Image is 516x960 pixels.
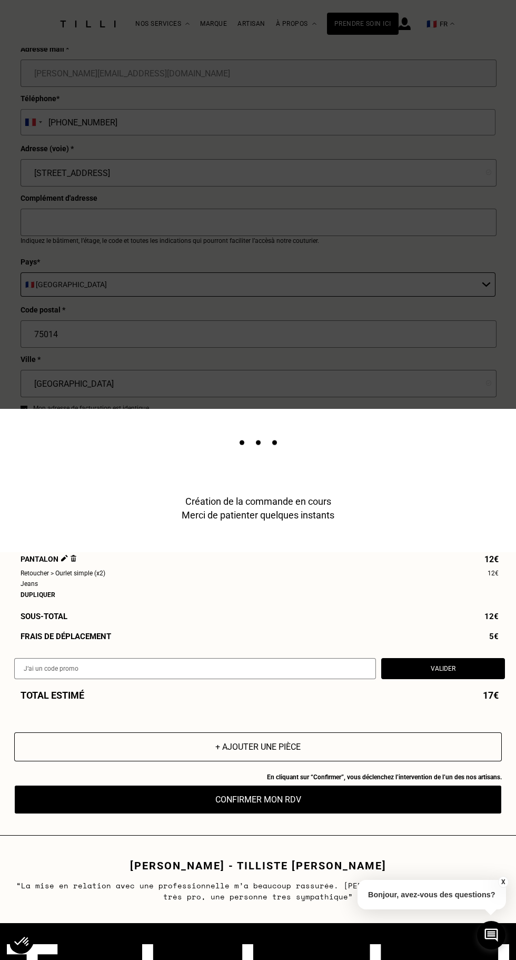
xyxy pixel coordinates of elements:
[71,555,76,562] img: Supprimer
[14,658,376,679] input: J‘ai un code promo
[8,880,508,902] p: “La mise en relation avec une professionnelle m’a beaucoup rassurée. [PERSON_NAME] est, en plus d...
[484,555,499,564] span: 12€
[14,773,502,781] span: En cliquant sur “Confirmer”, vous déclenchez l’intervention de l’un des nos artisans.
[21,580,38,589] span: Jeans
[8,859,508,872] h3: [PERSON_NAME] - tilliste [PERSON_NAME]
[14,632,505,641] div: Frais de déplacement
[489,632,499,641] span: 5€
[14,785,502,814] button: Confirmer mon RDV
[14,690,505,701] div: Total estimé
[182,510,334,521] p: Merci de patienter quelques instants
[483,690,499,701] span: 17€
[488,569,499,578] span: 12€
[21,591,499,599] div: Dupliquer
[14,612,505,621] div: Sous-Total
[21,569,105,578] span: Retoucher > Ourlet simple (x2)
[484,612,499,621] span: 12€
[14,732,502,761] button: + Ajouter une pièce
[21,555,76,564] span: Pantalon
[381,658,505,679] button: Valider
[61,555,68,562] img: Éditer
[185,496,331,507] p: Création de la commande en cours
[498,876,508,888] button: X
[358,880,506,909] p: Bonjour, avez-vous des questions?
